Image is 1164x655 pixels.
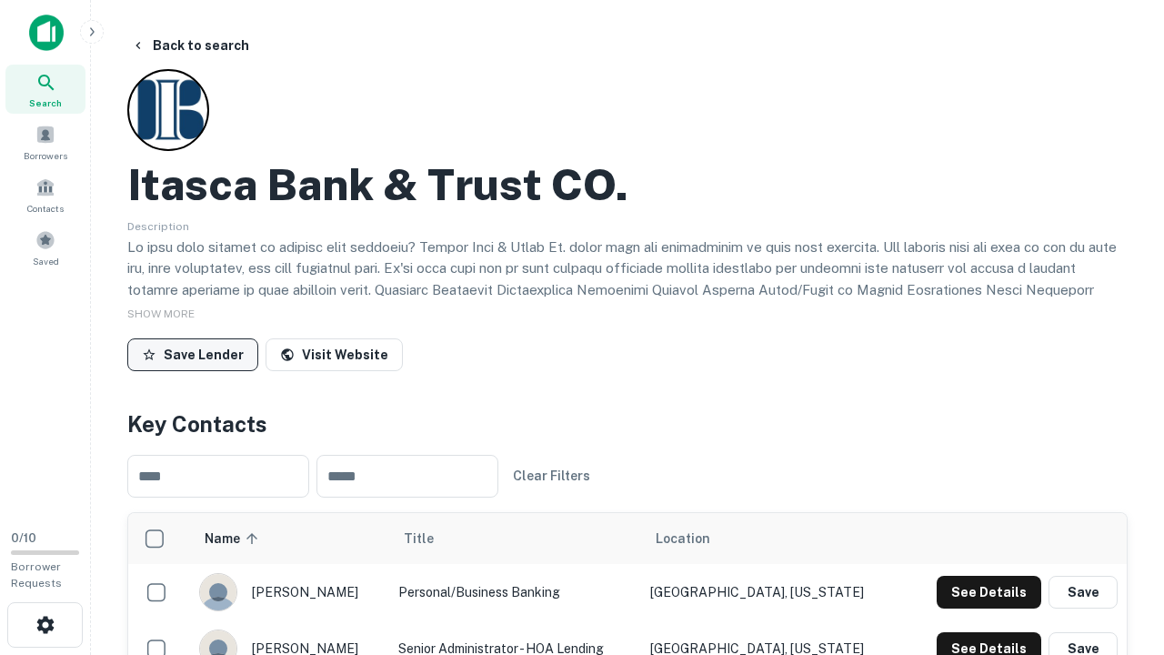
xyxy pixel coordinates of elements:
[200,574,236,610] img: 244xhbkr7g40x6bsu4gi6q4ry
[641,564,902,620] td: [GEOGRAPHIC_DATA], [US_STATE]
[29,15,64,51] img: capitalize-icon.png
[29,96,62,110] span: Search
[127,338,258,371] button: Save Lender
[24,148,67,163] span: Borrowers
[11,560,62,589] span: Borrower Requests
[389,513,641,564] th: Title
[127,220,189,233] span: Description
[27,201,64,216] span: Contacts
[266,338,403,371] a: Visit Website
[5,223,85,272] a: Saved
[127,158,628,211] h2: Itasca Bank & Trust CO.
[33,254,59,268] span: Saved
[506,459,597,492] button: Clear Filters
[127,307,195,320] span: SHOW MORE
[404,528,457,549] span: Title
[11,531,36,545] span: 0 / 10
[5,117,85,166] a: Borrowers
[124,29,256,62] button: Back to search
[5,170,85,219] a: Contacts
[199,573,381,611] div: [PERSON_NAME]
[127,237,1128,408] p: Lo ipsu dolo sitamet co adipisc elit seddoeiu? Tempor Inci & Utlab Et. dolor magn ali enimadminim...
[937,576,1041,609] button: See Details
[5,65,85,114] a: Search
[389,564,641,620] td: personal/business banking
[656,528,710,549] span: Location
[127,408,1128,440] h4: Key Contacts
[205,528,264,549] span: Name
[1049,576,1118,609] button: Save
[1073,509,1164,597] iframe: Chat Widget
[190,513,390,564] th: Name
[641,513,902,564] th: Location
